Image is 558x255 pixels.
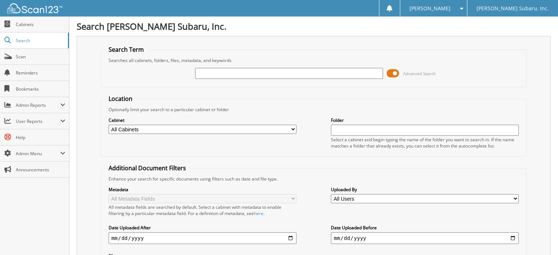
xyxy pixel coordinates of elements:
label: Uploaded By [331,186,519,193]
div: All metadata fields are searched by default. Select a cabinet with metadata to enable filtering b... [109,204,296,216]
h1: Search [PERSON_NAME] Subaru, Inc. [77,20,551,32]
input: start [109,232,296,244]
span: Admin Reports [16,102,60,108]
span: User Reports [16,118,60,124]
div: Searches all cabinets, folders, files, metadata, and keywords [105,57,523,63]
div: Select a cabinet and begin typing the name of the folder you want to search in. If the name match... [331,136,519,149]
span: Scan [16,54,65,60]
span: Help [16,134,65,141]
legend: Location [105,95,136,103]
label: Date Uploaded After [109,225,296,231]
label: Metadata [109,186,296,193]
label: Date Uploaded Before [331,225,519,231]
legend: Search Term [105,45,147,54]
span: Announcements [16,167,65,173]
label: Cabinet [109,117,296,123]
input: end [331,232,519,244]
span: Bookmarks [16,86,65,92]
span: [PERSON_NAME] [409,6,451,11]
span: Advanced Search [403,71,436,76]
span: Cabinets [16,21,65,28]
span: [PERSON_NAME] Subaru, Inc. [477,6,549,11]
div: Optionally limit your search to a particular cabinet or folder [105,106,523,113]
label: Folder [331,117,519,123]
span: Search [16,37,64,44]
a: here [254,210,263,216]
img: scan123-logo-white.svg [7,3,62,13]
div: Enhance your search for specific documents using filters such as date and file type. [105,176,523,182]
span: Reminders [16,70,65,76]
iframe: Chat Widget [521,220,558,255]
legend: Additional Document Filters [105,164,190,172]
span: Admin Menu [16,150,60,157]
